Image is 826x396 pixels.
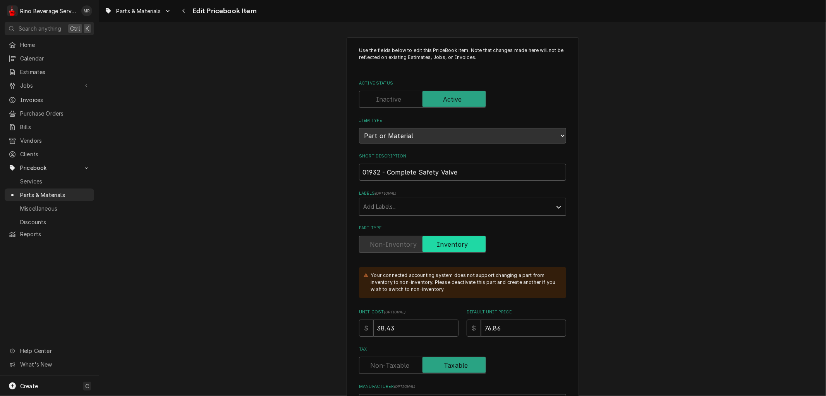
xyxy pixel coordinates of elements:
[5,344,94,357] a: Go to Help Center
[359,47,566,68] p: Use the fields below to edit this PriceBook item. Note that changes made here will not be reflect...
[70,24,80,33] span: Ctrl
[359,309,459,315] label: Unit Cost
[20,204,90,213] span: Miscellaneous
[5,148,94,161] a: Clients
[359,320,373,337] div: $
[5,52,94,65] a: Calendar
[5,22,94,35] button: Search anythingCtrlK
[19,24,61,33] span: Search anything
[7,5,18,16] div: Rino Beverage Service's Avatar
[5,228,94,240] a: Reports
[7,5,18,16] div: R
[467,309,566,315] label: Default Unit Price
[359,190,566,197] label: Labels
[5,175,94,188] a: Services
[359,346,566,374] div: Tax
[86,24,89,33] span: K
[371,272,558,293] div: Your connected accounting system does not support changing a part from inventory to non-inventory...
[359,346,566,353] label: Tax
[375,191,397,195] span: ( optional )
[20,123,90,131] span: Bills
[190,6,257,16] span: Edit Pricebook Item
[359,164,566,181] input: Name used to describe this Part or Material
[359,153,566,159] label: Short Description
[467,309,566,337] div: Default Unit Price
[20,360,89,368] span: What's New
[20,68,90,76] span: Estimates
[20,347,89,355] span: Help Center
[20,96,90,104] span: Invoices
[359,190,566,216] div: Labels
[5,188,94,201] a: Parts & Materials
[20,150,90,158] span: Clients
[359,80,566,108] div: Active Status
[359,118,566,124] label: Item Type
[5,66,94,78] a: Estimates
[20,81,79,90] span: Jobs
[85,382,89,390] span: C
[20,383,38,389] span: Create
[5,202,94,215] a: Miscellaneous
[5,134,94,147] a: Vendors
[20,54,90,62] span: Calendar
[81,5,92,16] div: MR
[5,79,94,92] a: Go to Jobs
[5,121,94,133] a: Bills
[5,93,94,106] a: Invoices
[20,164,79,172] span: Pricebook
[5,216,94,228] a: Discounts
[5,107,94,120] a: Purchase Orders
[5,358,94,371] a: Go to What's New
[5,161,94,174] a: Go to Pricebook
[5,38,94,51] a: Home
[20,41,90,49] span: Home
[178,5,190,17] button: Navigate back
[20,109,90,118] span: Purchase Orders
[20,7,77,15] div: Rino Beverage Service
[359,309,459,337] div: Unit Cost
[384,310,405,314] span: ( optional )
[116,7,161,15] span: Parts & Materials
[359,225,566,231] label: Part Type
[359,153,566,181] div: Short Description
[20,218,90,226] span: Discounts
[359,80,566,86] label: Active Status
[81,5,92,16] div: Melissa Rinehart's Avatar
[394,384,416,389] span: ( optional )
[359,236,566,253] div: Inventory
[359,118,566,144] div: Item Type
[359,384,566,390] label: Manufacturer
[20,137,90,145] span: Vendors
[20,177,90,185] span: Services
[20,230,90,238] span: Reports
[101,5,174,17] a: Go to Parts & Materials
[20,191,90,199] span: Parts & Materials
[359,225,566,252] div: Part Type
[467,320,481,337] div: $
